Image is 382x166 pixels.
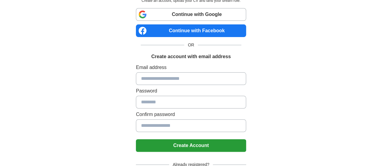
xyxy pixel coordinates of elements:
[184,42,198,48] span: OR
[136,111,246,118] label: Confirm password
[136,24,246,37] a: Continue with Facebook
[136,139,246,152] button: Create Account
[136,64,246,71] label: Email address
[136,8,246,21] a: Continue with Google
[136,87,246,95] label: Password
[151,53,231,60] h1: Create account with email address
